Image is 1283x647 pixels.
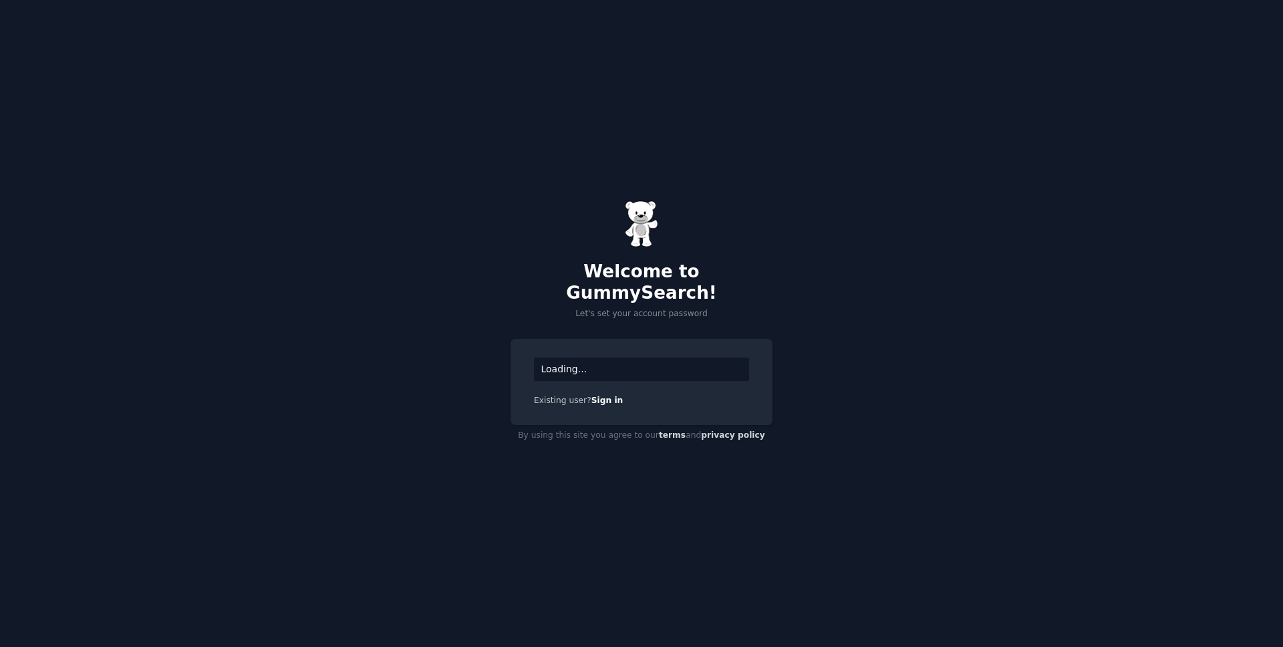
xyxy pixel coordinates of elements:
a: terms [659,430,686,440]
p: Let's set your account password [511,308,772,320]
h2: Welcome to GummySearch! [511,261,772,303]
a: privacy policy [701,430,765,440]
a: Sign in [591,396,623,405]
img: Gummy Bear [625,201,658,247]
div: Loading... [534,358,749,381]
span: Existing user? [534,396,591,405]
div: By using this site you agree to our and [511,425,772,446]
